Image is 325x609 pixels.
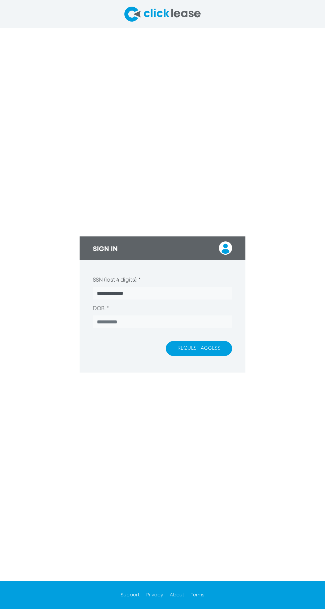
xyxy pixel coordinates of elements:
label: SSN (last 4 digits): * [93,276,141,284]
button: REQUEST ACCESS [166,341,232,356]
a: Privacy [146,593,163,597]
a: Terms [191,593,204,597]
img: clicklease logo [124,7,201,22]
img: login user [219,241,232,255]
a: About [170,593,184,597]
h3: SIGN IN [93,245,118,253]
a: Support [121,593,140,597]
label: DOB: * [93,305,109,313]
